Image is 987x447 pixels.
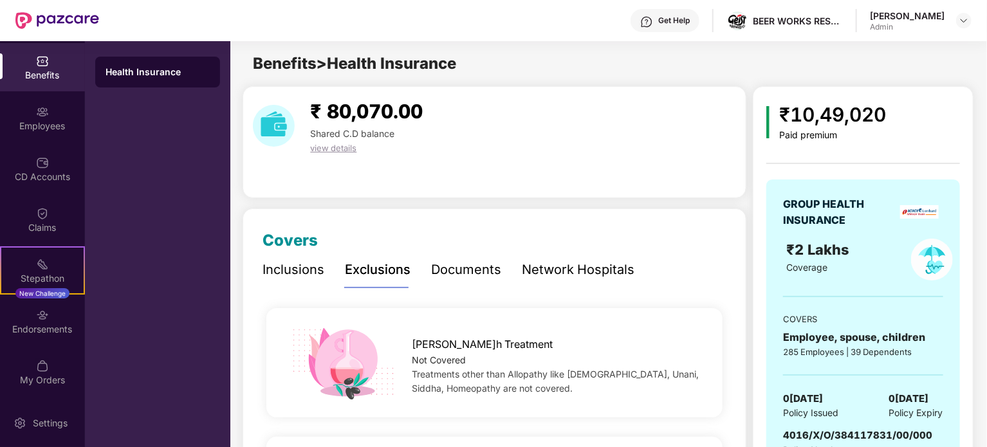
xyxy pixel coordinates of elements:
[911,239,953,280] img: policyIcon
[783,329,943,345] div: Employee, spouse, children
[36,360,49,372] img: svg+xml;base64,PHN2ZyBpZD0iTXlfT3JkZXJzIiBkYXRhLW5hbWU9Ik15IE9yZGVycyIgeG1sbnM9Imh0dHA6Ly93d3cudz...
[36,156,49,169] img: svg+xml;base64,PHN2ZyBpZD0iQ0RfQWNjb3VudHMiIGRhdGEtbmFtZT0iQ0QgQWNjb3VudHMiIHhtbG5zPSJodHRwOi8vd3...
[753,15,843,27] div: BEER WORKS RESTAURANTS & MICRO BREWERY PVT LTD
[870,10,945,22] div: [PERSON_NAME]
[783,391,823,406] span: 0[DATE]
[900,205,939,219] img: insurerLogo
[15,12,99,29] img: New Pazcare Logo
[310,143,356,153] span: view details
[783,196,896,228] div: GROUP HEALTH INSURANCE
[310,128,394,139] span: Shared C.D balance
[412,369,699,394] span: Treatments other than Allopathy like [DEMOGRAPHIC_DATA], Unani, Siddha, Homeopathy are not covered.
[640,15,653,28] img: svg+xml;base64,PHN2ZyBpZD0iSGVscC0zMngzMiIgeG1sbnM9Imh0dHA6Ly93d3cudzMub3JnLzIwMDAvc3ZnIiB3aWR0aD...
[253,105,295,147] img: download
[787,262,828,273] span: Coverage
[106,66,210,78] div: Health Insurance
[36,105,49,118] img: svg+xml;base64,PHN2ZyBpZD0iRW1wbG95ZWVzIiB4bWxucz0iaHR0cDovL3d3dy53My5vcmcvMjAwMC9zdmciIHdpZHRoPS...
[783,406,838,420] span: Policy Issued
[36,258,49,271] img: svg+xml;base64,PHN2ZyB4bWxucz0iaHR0cDovL3d3dy53My5vcmcvMjAwMC9zdmciIHdpZHRoPSIyMSIgaGVpZ2h0PSIyMC...
[263,231,318,250] span: Covers
[783,429,932,441] span: 4016/X/O/384117831/00/000
[412,336,553,352] span: [PERSON_NAME]h Treatment
[36,55,49,68] img: svg+xml;base64,PHN2ZyBpZD0iQmVuZWZpdHMiIHhtbG5zPSJodHRwOi8vd3d3LnczLm9yZy8yMDAwL3N2ZyIgd2lkdGg9Ij...
[783,313,943,325] div: COVERS
[780,130,887,141] div: Paid premium
[959,15,969,26] img: svg+xml;base64,PHN2ZyBpZD0iRHJvcGRvd24tMzJ4MzIiIHhtbG5zPSJodHRwOi8vd3d3LnczLm9yZy8yMDAwL3N2ZyIgd2...
[431,260,501,280] div: Documents
[728,14,747,28] img: WhatsApp%20Image%202024-02-28%20at%203.03.39%20PM.jpeg
[29,417,71,430] div: Settings
[412,353,702,367] div: Not Covered
[36,207,49,220] img: svg+xml;base64,PHN2ZyBpZD0iQ2xhaW0iIHhtbG5zPSJodHRwOi8vd3d3LnczLm9yZy8yMDAwL3N2ZyIgd2lkdGg9IjIwIi...
[658,15,690,26] div: Get Help
[783,345,943,358] div: 285 Employees | 39 Dependents
[766,106,770,138] img: icon
[14,417,26,430] img: svg+xml;base64,PHN2ZyBpZD0iU2V0dGluZy0yMHgyMCIgeG1sbnM9Imh0dHA6Ly93d3cudzMub3JnLzIwMDAvc3ZnIiB3aW...
[263,260,324,280] div: Inclusions
[787,241,854,258] span: ₹2 Lakhs
[253,54,456,73] span: Benefits > Health Insurance
[36,309,49,322] img: svg+xml;base64,PHN2ZyBpZD0iRW5kb3JzZW1lbnRzIiB4bWxucz0iaHR0cDovL3d3dy53My5vcmcvMjAwMC9zdmciIHdpZH...
[889,391,929,406] span: 0[DATE]
[522,260,634,280] div: Network Hospitals
[870,22,945,32] div: Admin
[889,406,943,420] span: Policy Expiry
[310,100,423,123] span: ₹ 80,070.00
[1,272,84,285] div: Stepathon
[780,100,887,130] div: ₹10,49,020
[345,260,410,280] div: Exclusions
[288,324,399,401] img: icon
[15,288,69,298] div: New Challenge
